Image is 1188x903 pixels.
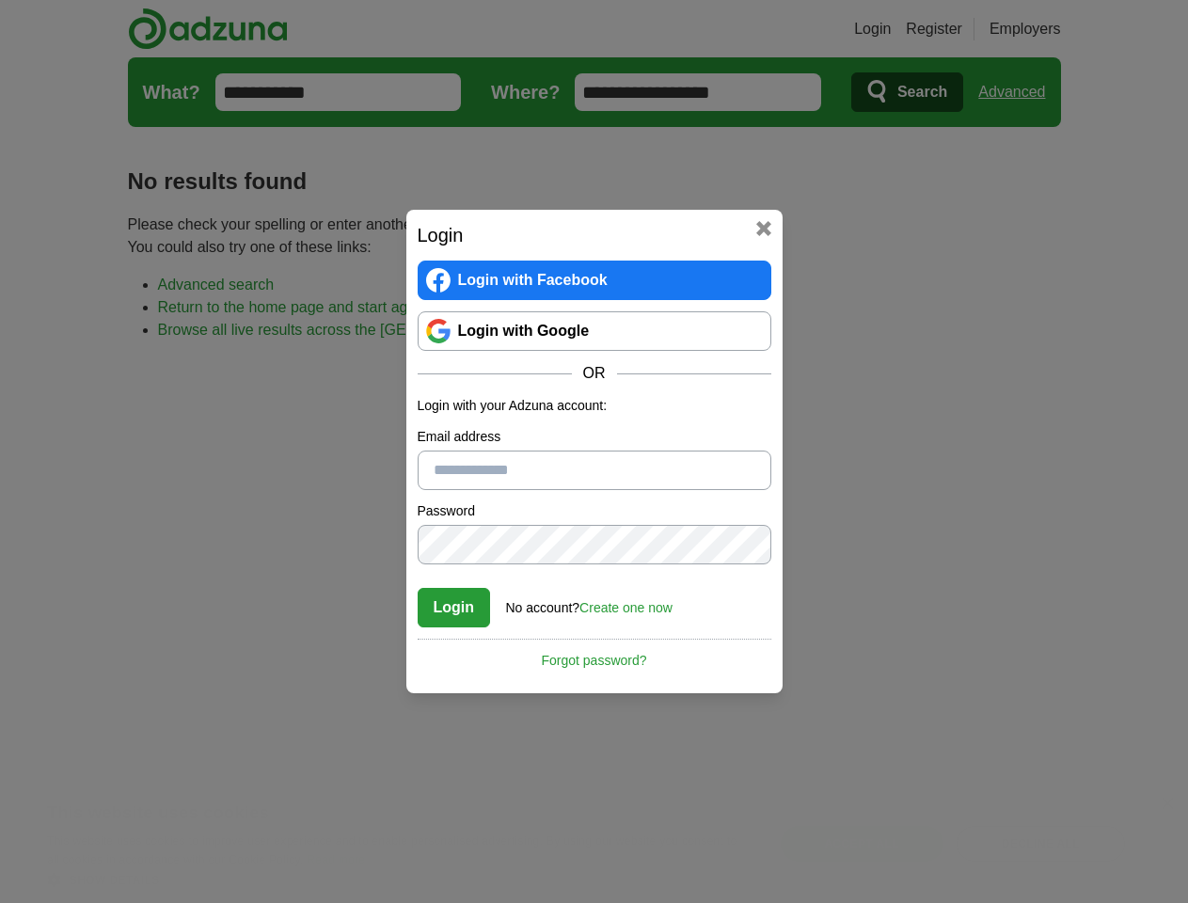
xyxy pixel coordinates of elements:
[418,221,771,249] h2: Login
[418,427,771,447] label: Email address
[418,588,491,627] button: Login
[418,501,771,521] label: Password
[418,261,771,300] a: Login with Facebook
[572,362,617,385] span: OR
[418,639,771,671] a: Forgot password?
[418,311,771,351] a: Login with Google
[418,396,771,416] p: Login with your Adzuna account:
[579,600,673,615] a: Create one now
[506,587,673,618] div: No account?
